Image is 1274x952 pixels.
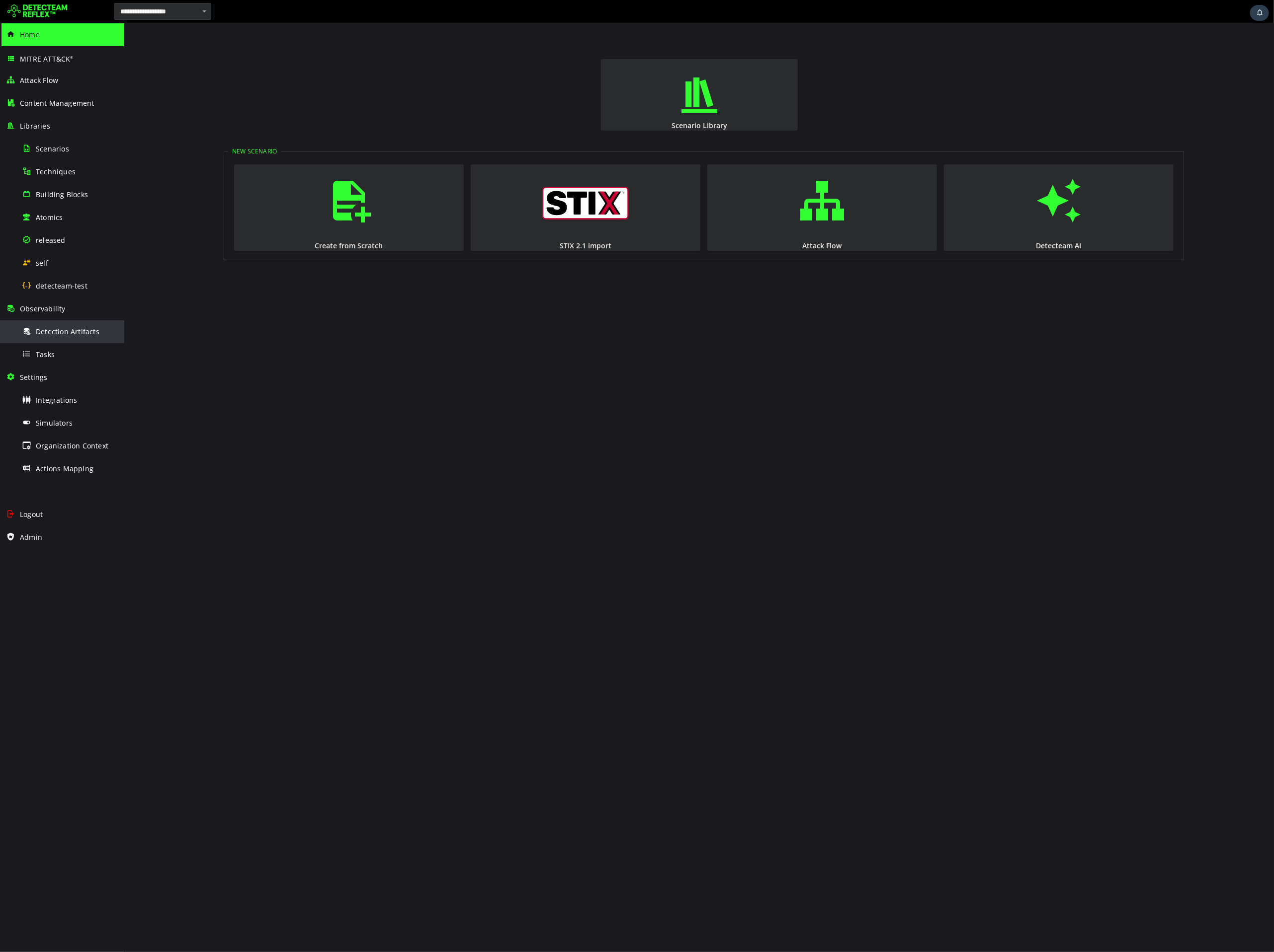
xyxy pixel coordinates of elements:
span: self [36,258,48,268]
div: Scenario Library [476,98,675,107]
div: Create from Scratch [109,218,340,227]
button: STIX 2.1 import [346,142,576,228]
div: Attack Flow [582,218,814,227]
span: Home [20,30,40,39]
button: Detecteam AI [820,142,1049,228]
span: Attack Flow [20,75,58,85]
legend: New Scenario [104,124,157,133]
span: MITRE ATT&CK [20,54,74,64]
button: Create from Scratch [110,142,340,228]
span: Observability [20,304,66,313]
span: Simulators [36,418,73,428]
span: Techniques [36,167,76,176]
div: Task Notifications [1250,5,1269,21]
span: Integrations [36,395,77,405]
span: Tasks [36,350,55,359]
span: Logout [20,510,43,519]
button: Attack Flow [583,142,813,228]
button: Scenario Library [477,36,674,108]
img: Detecteam logo [7,3,68,19]
div: STIX 2.1 import [345,218,577,227]
span: Scenarios [36,144,69,153]
span: Content Management [20,98,94,108]
span: Libraries [20,121,50,131]
span: Settings [20,372,48,382]
span: Detection Artifacts [36,327,99,336]
span: released [36,235,66,245]
span: Organization Context [36,441,108,450]
span: Admin [20,532,42,542]
img: logo_stix.svg [418,164,505,197]
div: Detecteam AI [819,218,1050,227]
span: detecteam-test [36,281,87,291]
sup: ® [70,55,73,60]
span: Actions Mapping [36,464,93,473]
span: Atomics [36,213,63,222]
span: Building Blocks [36,190,88,199]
